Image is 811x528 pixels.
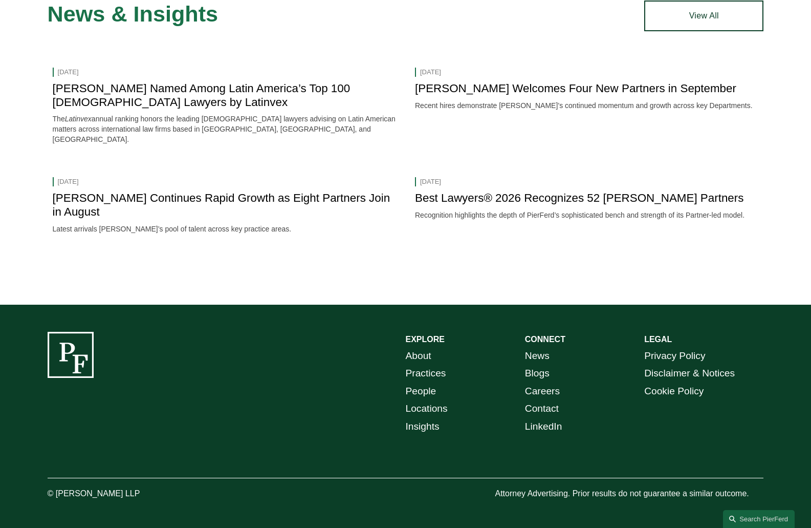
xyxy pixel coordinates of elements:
[53,82,350,109] a: [PERSON_NAME] Named Among Latin America’s Top 100 [DEMOGRAPHIC_DATA] Lawyers by Latinvex
[406,365,446,383] a: Practices
[53,224,396,235] p: Latest arrivals [PERSON_NAME]’s pool of talent across key practice areas.
[406,418,440,436] a: Insights
[525,347,550,365] a: News
[525,400,559,418] a: Contact
[406,335,445,344] strong: EXPLORE
[644,1,763,31] a: View All
[723,510,795,528] a: Search this site
[525,335,565,344] strong: CONNECT
[420,177,441,186] time: [DATE]
[48,487,197,501] p: © [PERSON_NAME] LLP
[58,68,79,77] time: [DATE]
[415,192,743,204] a: Best Lawyers® 2026 Recognizes 52 [PERSON_NAME] Partners
[406,347,431,365] a: About
[644,335,672,344] strong: LEGAL
[525,383,560,400] a: Careers
[525,365,550,383] a: Blogs
[525,418,562,436] a: LinkedIn
[65,115,92,123] em: Latinvex
[415,82,736,95] a: [PERSON_NAME] Welcomes Four New Partners in September
[406,400,448,418] a: Locations
[53,114,396,144] p: The annual ranking honors the leading [DEMOGRAPHIC_DATA] lawyers advising on Latin American matte...
[53,192,390,218] a: [PERSON_NAME] Continues Rapid Growth as Eight Partners Join in August
[406,383,436,400] a: People
[420,68,441,77] time: [DATE]
[644,383,704,400] a: Cookie Policy
[415,101,758,111] p: Recent hires demonstrate [PERSON_NAME]’s continued momentum and growth across key Departments.
[644,347,705,365] a: Privacy Policy
[58,177,79,186] time: [DATE]
[48,2,218,26] span: News & Insights
[495,487,763,501] p: Attorney Advertising. Prior results do not guarantee a similar outcome.
[644,365,735,383] a: Disclaimer & Notices
[415,210,758,221] p: Recognition highlights the depth of PierFerd’s sophisticated bench and strength of its Partner-le...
